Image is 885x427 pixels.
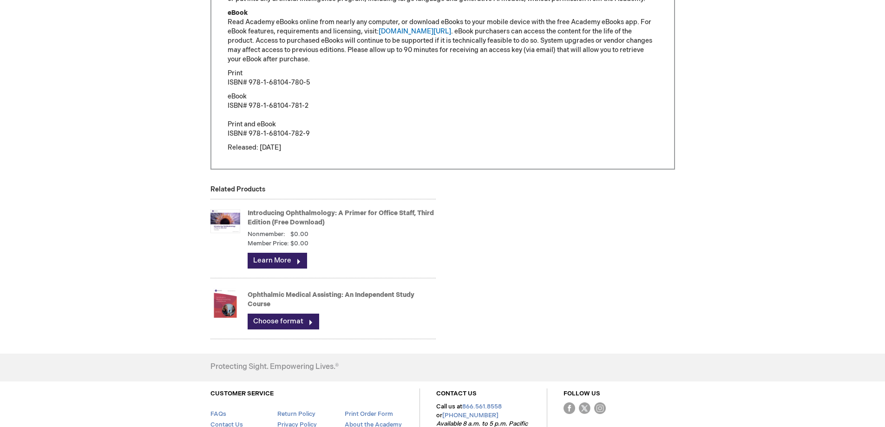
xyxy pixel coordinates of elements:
img: Ophthalmic Medical Assisting: An Independent Study Course [210,284,240,322]
span: $0.00 [290,239,308,248]
img: Twitter [579,402,590,414]
a: CUSTOMER SERVICE [210,390,274,397]
strong: Related Products [210,185,265,193]
strong: Nonmember: [248,230,285,239]
p: eBook ISBN# 978-1-68104-781-2 Print and eBook ISBN# 978-1-68104-782-9 [228,92,658,138]
a: FAQs [210,410,226,418]
a: Choose format [248,314,319,329]
span: $0.00 [290,230,308,238]
strong: Member Price: [248,239,289,248]
strong: eBook [228,9,248,17]
a: 866.561.8558 [462,403,502,410]
a: Print Order Form [345,410,393,418]
p: Read Academy eBooks online from nearly any computer, or download eBooks to your mobile device wit... [228,8,658,64]
img: Introducing Ophthalmology: A Primer for Office Staff, Third Edition (Free Download) [210,203,240,240]
p: Released: [DATE] [228,143,658,152]
a: Return Policy [277,410,315,418]
a: Introducing Ophthalmology: A Primer for Office Staff, Third Edition (Free Download) [248,209,434,226]
a: CONTACT US [436,390,477,397]
a: Ophthalmic Medical Assisting: An Independent Study Course [248,291,414,308]
a: [DOMAIN_NAME][URL] [379,27,451,35]
img: Facebook [564,402,575,414]
p: Print ISBN# 978-1-68104-780-5 [228,69,658,87]
img: instagram [594,402,606,414]
h4: Protecting Sight. Empowering Lives.® [210,363,339,371]
a: FOLLOW US [564,390,600,397]
a: [PHONE_NUMBER] [442,412,498,419]
a: Learn More [248,253,307,269]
